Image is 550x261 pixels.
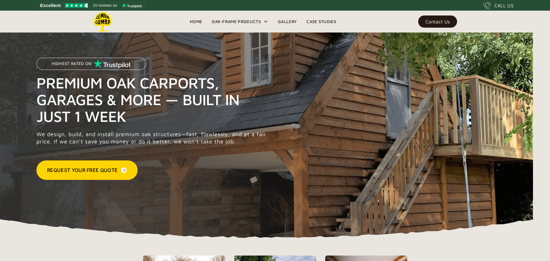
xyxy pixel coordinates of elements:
[40,2,61,9] span: Excellent
[36,58,146,74] a: Highest Rated on
[36,1,146,10] a: See Lemon Lumba reviews on Trustpilot
[273,17,302,26] a: Gallery
[418,15,457,28] a: Contact Us
[122,3,142,8] img: Trustpilot logo
[36,160,138,180] a: Request Your Free Quote
[36,74,270,125] h1: Premium Oak Carports, Garages & More — Built in Just 1 Week
[52,62,91,66] p: Highest Rated on
[47,167,118,174] div: Request Your Free Quote
[302,17,341,26] a: Case Studies
[212,18,261,25] div: Oak-Frame Products
[207,11,273,33] div: Oak-Frame Products
[483,2,514,9] a: CALL US
[36,131,270,145] p: We design, build, and install premium oak structures—fast, flawlessly, and at a fair price. If we...
[185,17,207,26] a: Home
[65,3,88,8] img: Trustpilot 4.5 stars
[425,19,450,24] div: Contact Us
[93,2,117,9] span: 15 reviews on
[494,2,514,9] div: CALL US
